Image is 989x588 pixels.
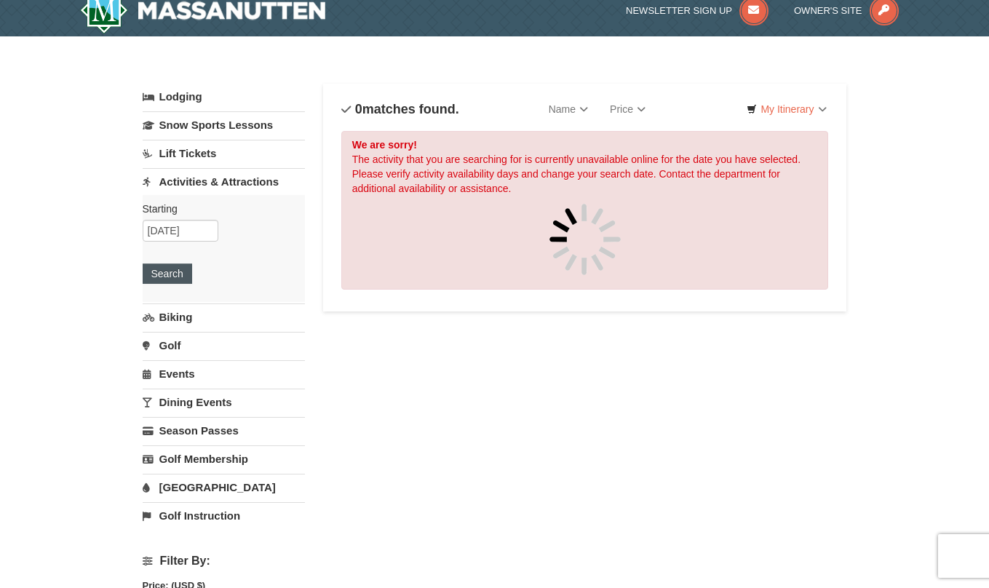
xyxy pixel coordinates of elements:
[341,131,829,290] div: The activity that you are searching for is currently unavailable online for the date you have sel...
[626,5,732,16] span: Newsletter Sign Up
[626,5,768,16] a: Newsletter Sign Up
[143,263,192,284] button: Search
[352,139,417,151] strong: We are sorry!
[143,445,305,472] a: Golf Membership
[143,332,305,359] a: Golf
[599,95,656,124] a: Price
[143,474,305,501] a: [GEOGRAPHIC_DATA]
[737,98,835,120] a: My Itinerary
[143,555,305,568] h4: Filter By:
[143,202,294,216] label: Starting
[538,95,599,124] a: Name
[143,168,305,195] a: Activities & Attractions
[794,5,862,16] span: Owner's Site
[143,360,305,387] a: Events
[341,102,459,116] h4: matches found.
[143,140,305,167] a: Lift Tickets
[143,417,305,444] a: Season Passes
[143,111,305,138] a: Snow Sports Lessons
[143,84,305,110] a: Lodging
[143,303,305,330] a: Biking
[143,389,305,416] a: Dining Events
[549,203,621,276] img: spinner.gif
[355,102,362,116] span: 0
[794,5,899,16] a: Owner's Site
[143,502,305,529] a: Golf Instruction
